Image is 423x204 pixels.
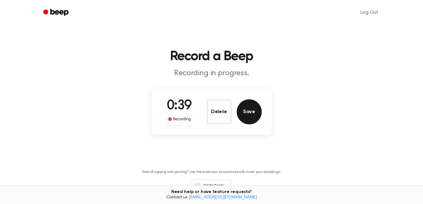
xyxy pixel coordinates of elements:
a: [EMAIL_ADDRESS][DOMAIN_NAME] [189,195,257,200]
a: Log Out [354,5,384,20]
span: 0:39 [167,99,192,112]
button: Save Audio Record [237,99,262,124]
a: Beep [39,7,74,19]
h1: Record a Beep [51,50,372,63]
p: Recording in progress. [91,68,332,79]
button: Delete Audio Record [207,99,232,124]
div: Recording [167,116,193,122]
span: Contact us [4,195,419,201]
p: Tired of copying and pasting? Use the extension to automatically insert your recordings. [142,170,281,175]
